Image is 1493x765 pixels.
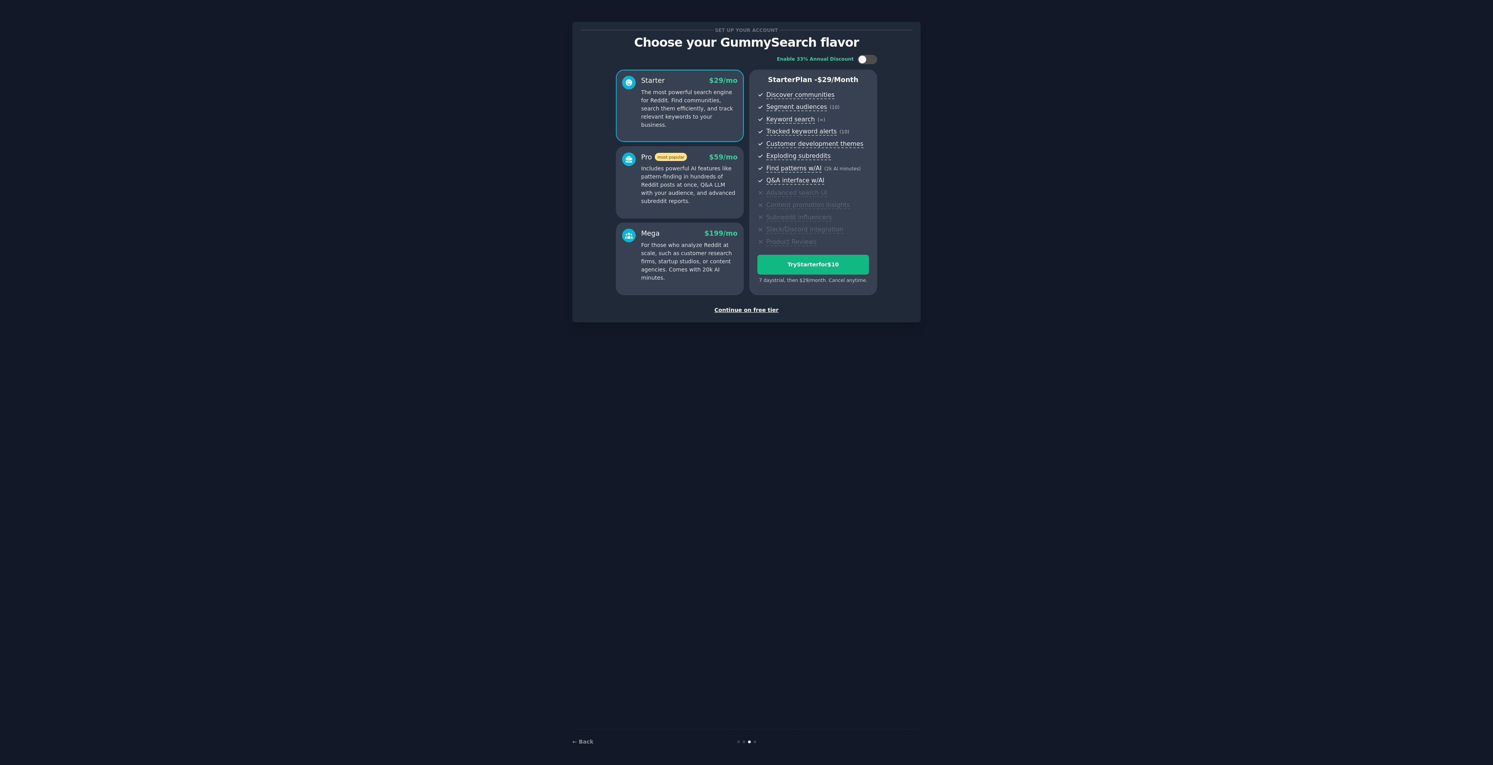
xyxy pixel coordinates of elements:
p: The most powerful search engine for Reddit. Find communities, search them efficiently, and track ... [641,88,738,129]
span: Subreddit influencers [766,214,832,222]
div: Pro [641,152,687,162]
div: Enable 33% Annual Discount [777,56,854,63]
button: TryStarterfor$10 [757,255,869,275]
span: ( 10 ) [830,105,839,110]
span: $ 199 /mo [705,229,738,237]
span: Discover communities [766,91,834,99]
span: most popular [655,153,687,161]
div: 7 days trial, then $ 29 /month . Cancel anytime. [757,277,869,284]
div: Try Starter for $10 [758,261,869,269]
span: Content promotion insights [766,201,850,209]
span: Product Reviews [766,238,816,246]
p: Starter Plan - [757,75,869,85]
span: Set up your account [714,26,780,34]
p: For those who analyze Reddit at scale, such as customer research firms, startup studios, or conte... [641,241,738,282]
span: $ 29 /month [817,76,858,84]
div: Continue on free tier [580,306,913,314]
span: Exploding subreddits [766,152,830,160]
div: Starter [641,76,665,86]
span: $ 29 /mo [709,77,738,84]
span: $ 59 /mo [709,153,738,161]
span: Find patterns w/AI [766,165,822,173]
p: Choose your GummySearch flavor [580,36,913,49]
span: ( 10 ) [839,129,849,135]
span: Segment audiences [766,103,827,111]
span: Q&A interface w/AI [766,177,824,185]
span: Customer development themes [766,140,864,148]
div: Mega [641,229,660,238]
span: Tracked keyword alerts [766,128,837,136]
p: Includes powerful AI features like pattern-finding in hundreds of Reddit posts at once, Q&A LLM w... [641,165,738,205]
span: ( 2k AI minutes ) [824,166,861,172]
span: Advanced search UI [766,189,827,197]
span: ( ∞ ) [818,117,825,123]
span: Slack/Discord integration [766,226,843,234]
span: Keyword search [766,116,815,124]
a: ← Back [572,739,593,745]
